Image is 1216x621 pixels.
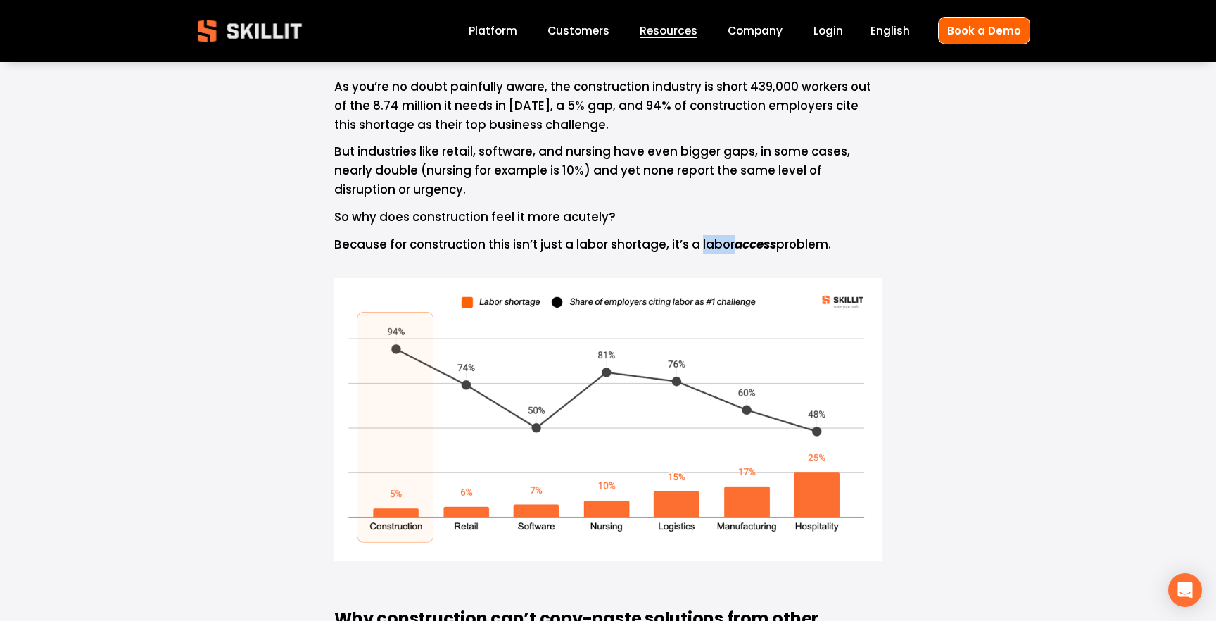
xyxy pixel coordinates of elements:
p: So why does construction feel it more acutely? [334,208,882,227]
a: folder dropdown [640,22,697,41]
p: As you’re no doubt painfully aware, the construction industry is short 439,000 workers out of the... [334,77,882,134]
span: Resources [640,23,697,39]
a: Company [728,22,783,41]
a: Platform [469,22,517,41]
a: Book a Demo [938,17,1030,44]
p: Because for construction this isn’t just a labor shortage, it’s a labor problem. [334,235,882,254]
em: access [735,236,776,253]
img: Skillit [186,10,314,52]
a: Login [813,22,843,41]
a: Customers [547,22,609,41]
span: English [870,23,910,39]
div: Open Intercom Messenger [1168,573,1202,607]
p: But industries like retail, software, and nursing have even bigger gaps, in some cases, nearly do... [334,142,882,199]
div: language picker [870,22,910,41]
